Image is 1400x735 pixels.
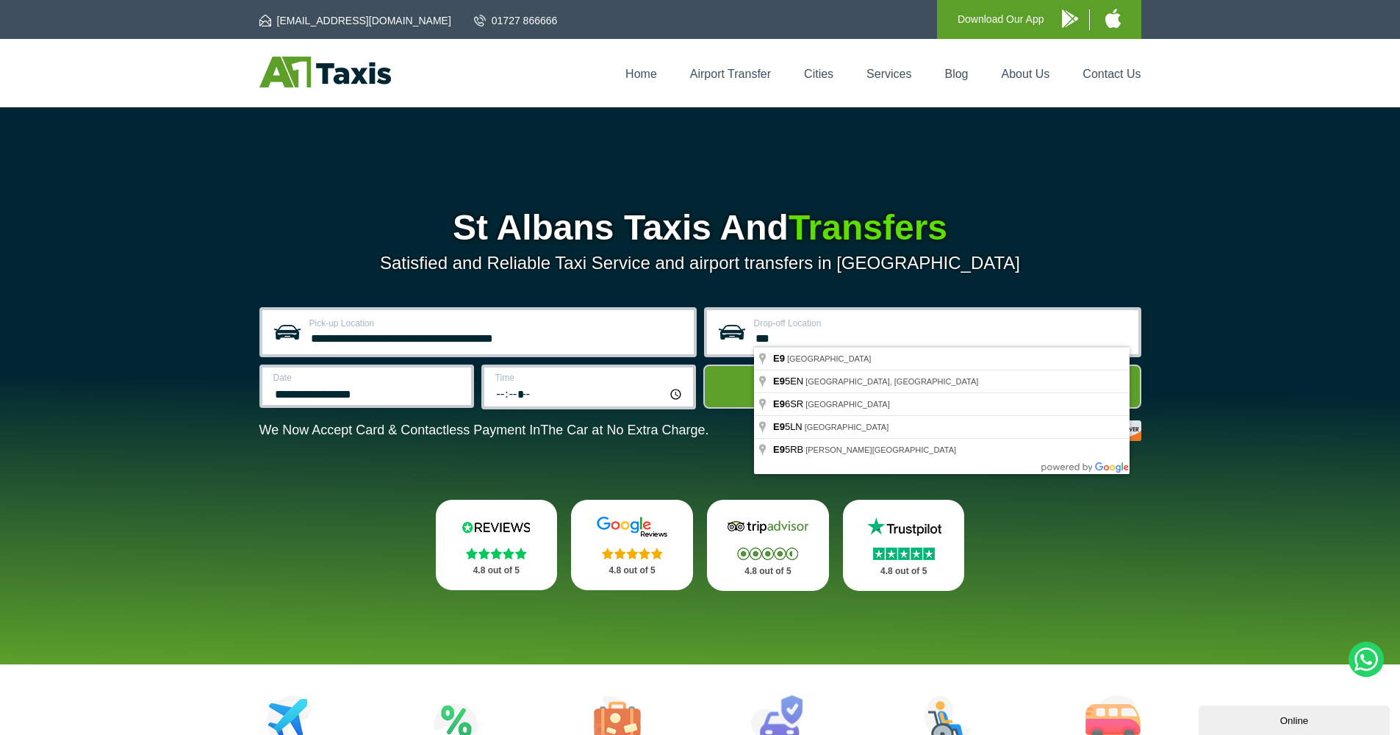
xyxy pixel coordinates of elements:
[259,423,709,438] p: We Now Accept Card & Contactless Payment In
[587,562,677,580] p: 4.8 out of 5
[754,319,1130,328] label: Drop-off Location
[723,562,813,581] p: 4.8 out of 5
[860,516,948,538] img: Trustpilot
[540,423,708,437] span: The Car at No Extra Charge.
[452,562,542,580] p: 4.8 out of 5
[1105,9,1121,28] img: A1 Taxis iPhone App
[873,548,935,560] img: Stars
[958,10,1044,29] p: Download Our App
[1083,68,1141,80] a: Contact Us
[773,421,785,432] span: E9
[737,548,798,560] img: Stars
[773,421,805,432] span: 5LN
[773,444,785,455] span: E9
[466,548,527,559] img: Stars
[474,13,558,28] a: 01727 866666
[1199,703,1393,735] iframe: chat widget
[259,13,451,28] a: [EMAIL_ADDRESS][DOMAIN_NAME]
[866,68,911,80] a: Services
[436,500,558,590] a: Reviews.io Stars 4.8 out of 5
[773,398,805,409] span: 6SR
[309,319,685,328] label: Pick-up Location
[804,68,833,80] a: Cities
[1062,10,1078,28] img: A1 Taxis Android App
[805,400,890,409] span: [GEOGRAPHIC_DATA]
[625,68,657,80] a: Home
[773,353,785,364] span: E9
[805,377,978,386] span: [GEOGRAPHIC_DATA], [GEOGRAPHIC_DATA]
[805,445,956,454] span: [PERSON_NAME][GEOGRAPHIC_DATA]
[859,562,949,581] p: 4.8 out of 5
[273,373,462,382] label: Date
[773,398,785,409] span: E9
[773,376,785,387] span: E9
[707,500,829,591] a: Tripadvisor Stars 4.8 out of 5
[724,516,812,538] img: Tripadvisor
[690,68,771,80] a: Airport Transfer
[571,500,693,590] a: Google Stars 4.8 out of 5
[602,548,663,559] img: Stars
[259,57,391,87] img: A1 Taxis St Albans LTD
[588,516,676,538] img: Google
[944,68,968,80] a: Blog
[259,253,1141,273] p: Satisfied and Reliable Taxi Service and airport transfers in [GEOGRAPHIC_DATA]
[773,376,805,387] span: 5EN
[703,365,1141,409] button: Get Quote
[805,423,889,431] span: [GEOGRAPHIC_DATA]
[773,444,805,455] span: 5RB
[789,208,947,247] span: Transfers
[452,516,540,538] img: Reviews.io
[787,354,872,363] span: [GEOGRAPHIC_DATA]
[495,373,684,382] label: Time
[259,210,1141,245] h1: St Albans Taxis And
[843,500,965,591] a: Trustpilot Stars 4.8 out of 5
[1002,68,1050,80] a: About Us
